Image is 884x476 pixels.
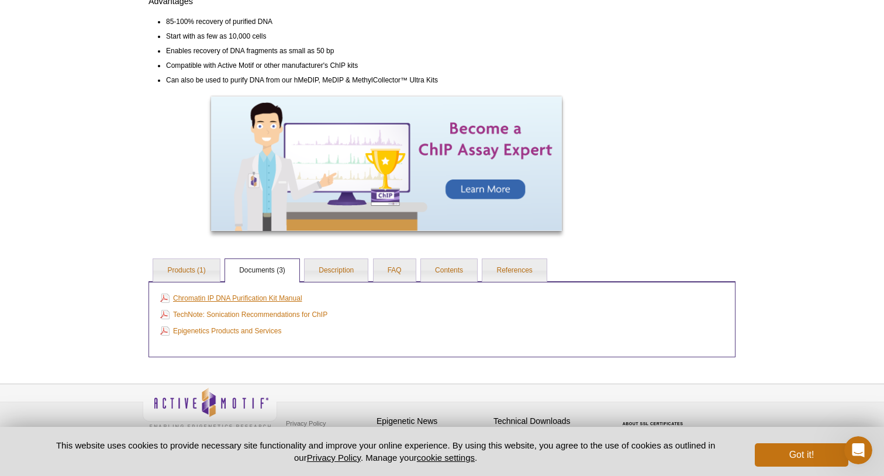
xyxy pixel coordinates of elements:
[166,12,614,27] li: 85-100% recovery of purified DNA
[166,27,614,42] li: Start with as few as 10,000 cells
[153,259,219,282] a: Products (1)
[482,259,546,282] a: References
[623,422,683,426] a: ABOUT SSL CERTIFICATES
[283,415,329,432] a: Privacy Policy
[377,416,488,426] h4: Epigenetic News
[166,42,614,57] li: Enables recovery of DNA fragments as small as 50 bp
[844,436,872,464] iframe: Intercom live chat
[493,416,605,426] h4: Technical Downloads
[160,308,327,321] a: TechNote: Sonication Recommendations for ChIP
[610,405,698,430] table: Click to Verify - This site chose Symantec SSL for secure e-commerce and confidential communicati...
[36,439,735,464] p: This website uses cookies to provide necessary site functionality and improve your online experie...
[307,453,361,463] a: Privacy Policy
[160,292,302,305] a: Chromatin IP DNA Purification Kit Manual
[417,453,475,463] button: cookie settings
[160,325,281,337] a: Epigenetics Products and Services
[143,384,277,432] img: Active Motif,
[374,259,416,282] a: FAQ
[755,443,848,467] button: Got it!
[225,259,299,282] a: Documents (3)
[421,259,477,282] a: Contents
[166,57,614,71] li: Compatible with Active Motif or other manufacturer's ChIP kits
[211,96,562,231] img: Become a ChIP Assay Expert
[305,259,368,282] a: Description
[166,71,614,86] li: Can also be used to purify DNA from our hMeDIP, MeDIP & MethylCollector™ Ultra Kits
